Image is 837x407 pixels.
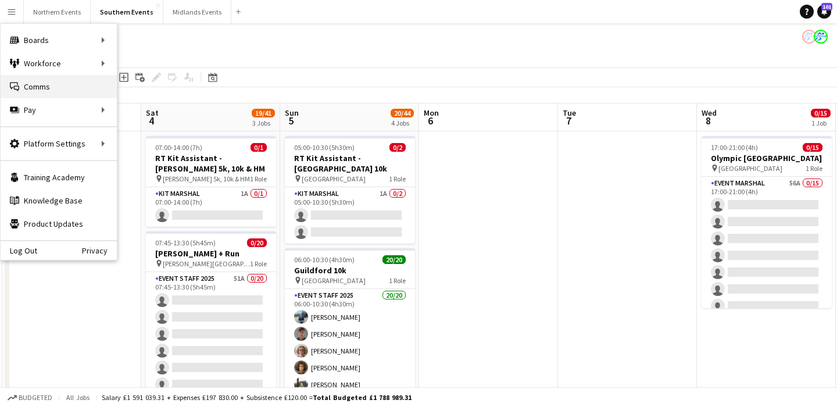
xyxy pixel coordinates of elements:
[252,109,275,117] span: 19/41
[155,143,202,152] span: 07:00-14:00 (7h)
[163,1,231,23] button: Midlands Events
[102,393,412,402] div: Salary £1 591 039.31 + Expenses £197 830.00 + Subsistence £120.00 =
[718,164,782,173] span: [GEOGRAPHIC_DATA]
[702,136,832,308] app-job-card: 17:00-21:00 (4h)0/15Olympic [GEOGRAPHIC_DATA] [GEOGRAPHIC_DATA]1 RoleEvent Marshal56A0/1517:00-21...
[146,187,276,227] app-card-role: Kit Marshal1A0/107:00-14:00 (7h)
[247,238,267,247] span: 0/20
[811,119,830,127] div: 1 Job
[285,153,415,174] h3: RT Kit Assistant - [GEOGRAPHIC_DATA] 10k
[1,166,117,189] a: Training Academy
[424,108,439,118] span: Mon
[146,248,276,259] h3: [PERSON_NAME] + Run
[382,255,406,264] span: 20/20
[1,212,117,235] a: Product Updates
[163,174,250,183] span: [PERSON_NAME] 5k, 10k & HM
[82,246,117,255] a: Privacy
[285,136,415,244] app-job-card: 05:00-10:30 (5h30m)0/2RT Kit Assistant - [GEOGRAPHIC_DATA] 10k [GEOGRAPHIC_DATA]1 RoleKit Marshal...
[391,119,413,127] div: 4 Jobs
[814,30,828,44] app-user-avatar: RunThrough Events
[1,52,117,75] div: Workforce
[561,114,576,127] span: 7
[389,276,406,285] span: 1 Role
[702,153,832,163] h3: Olympic [GEOGRAPHIC_DATA]
[563,108,576,118] span: Tue
[146,108,159,118] span: Sat
[251,143,267,152] span: 0/1
[313,393,412,402] span: Total Budgeted £1 788 989.31
[250,174,267,183] span: 1 Role
[422,114,439,127] span: 6
[163,259,250,268] span: [PERSON_NAME][GEOGRAPHIC_DATA], [GEOGRAPHIC_DATA], [GEOGRAPHIC_DATA]
[144,114,159,127] span: 4
[803,143,822,152] span: 0/15
[24,1,91,23] button: Northern Events
[91,1,163,23] button: Southern Events
[817,5,831,19] a: 101
[389,143,406,152] span: 0/2
[1,132,117,155] div: Platform Settings
[285,265,415,276] h3: Guildford 10k
[146,231,276,404] app-job-card: 07:45-13:30 (5h45m)0/20[PERSON_NAME] + Run [PERSON_NAME][GEOGRAPHIC_DATA], [GEOGRAPHIC_DATA], [GE...
[1,246,37,255] a: Log Out
[802,30,816,44] app-user-avatar: RunThrough Events
[1,28,117,52] div: Boards
[252,119,274,127] div: 3 Jobs
[806,164,822,173] span: 1 Role
[294,255,355,264] span: 06:00-10:30 (4h30m)
[64,393,92,402] span: All jobs
[821,3,832,10] span: 101
[250,259,267,268] span: 1 Role
[711,143,758,152] span: 17:00-21:00 (4h)
[702,108,717,118] span: Wed
[811,109,831,117] span: 0/15
[146,153,276,174] h3: RT Kit Assistant - [PERSON_NAME] 5k, 10k & HM
[302,276,366,285] span: [GEOGRAPHIC_DATA]
[700,114,717,127] span: 8
[391,109,414,117] span: 20/44
[1,75,117,98] a: Comms
[1,98,117,122] div: Pay
[285,108,299,118] span: Sun
[146,136,276,227] app-job-card: 07:00-14:00 (7h)0/1RT Kit Assistant - [PERSON_NAME] 5k, 10k & HM [PERSON_NAME] 5k, 10k & HM1 Role...
[6,391,54,404] button: Budgeted
[302,174,366,183] span: [GEOGRAPHIC_DATA]
[285,187,415,244] app-card-role: Kit Marshal1A0/205:00-10:30 (5h30m)
[155,238,216,247] span: 07:45-13:30 (5h45m)
[294,143,355,152] span: 05:00-10:30 (5h30m)
[283,114,299,127] span: 5
[389,174,406,183] span: 1 Role
[1,189,117,212] a: Knowledge Base
[19,394,52,402] span: Budgeted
